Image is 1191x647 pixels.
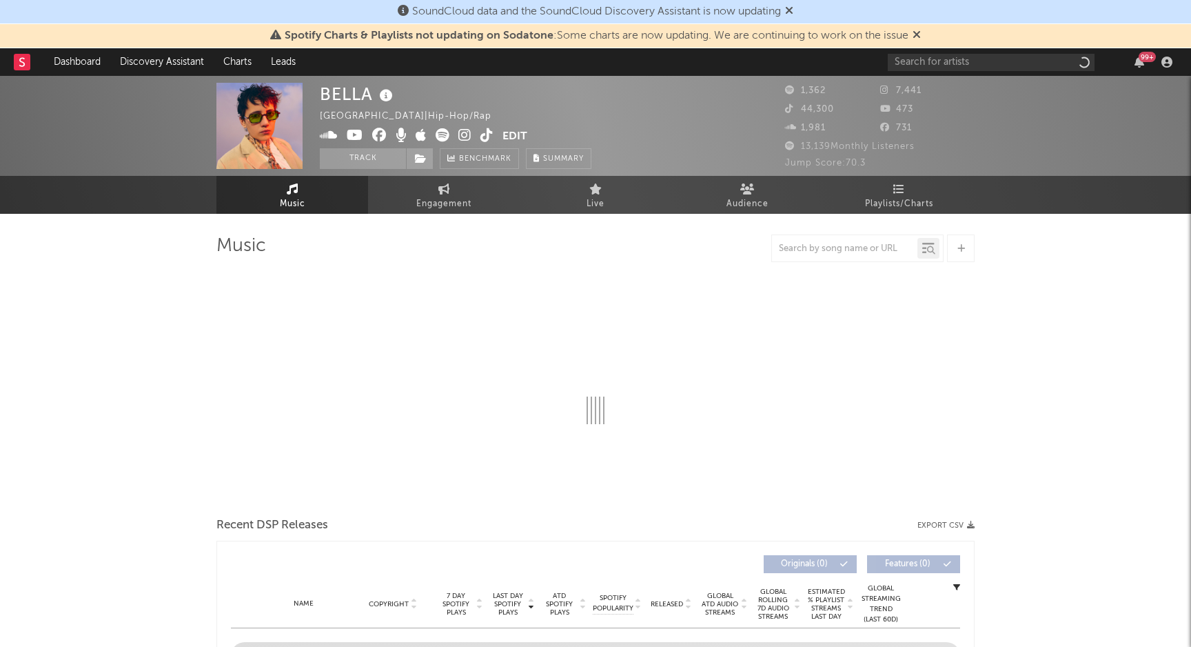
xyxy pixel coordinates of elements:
button: 99+ [1134,57,1144,68]
input: Search for artists [888,54,1095,71]
button: Track [320,148,406,169]
a: Playlists/Charts [823,176,975,214]
button: Export CSV [917,521,975,530]
a: Charts [214,48,261,76]
span: Estimated % Playlist Streams Last Day [807,588,845,621]
div: Global Streaming Trend (Last 60D) [860,584,902,625]
span: Released [651,600,683,608]
span: 7 Day Spotify Plays [438,592,474,617]
span: Global ATD Audio Streams [701,592,739,617]
button: Features(0) [867,555,960,573]
a: Music [216,176,368,214]
span: Music [280,196,305,212]
a: Live [520,176,671,214]
span: Recent DSP Releases [216,517,328,534]
span: Live [587,196,604,212]
span: Last Day Spotify Plays [489,592,526,617]
a: Engagement [368,176,520,214]
span: Playlists/Charts [865,196,933,212]
span: Originals ( 0 ) [773,560,836,568]
a: Dashboard [44,48,110,76]
div: [GEOGRAPHIC_DATA] | Hip-Hop/Rap [320,108,507,125]
a: Benchmark [440,148,519,169]
span: Features ( 0 ) [876,560,939,568]
span: Dismiss [913,30,921,41]
div: Name [258,599,349,609]
input: Search by song name or URL [772,243,917,255]
span: Copyright [369,600,409,608]
span: 1,362 [785,86,826,95]
span: Spotify Popularity [593,593,633,614]
span: Global Rolling 7D Audio Streams [754,588,792,621]
span: Jump Score: 70.3 [785,159,866,168]
span: Audience [726,196,768,212]
span: 731 [880,123,912,132]
span: : Some charts are now updating. We are continuing to work on the issue [285,30,908,41]
div: BELLA [320,83,396,106]
span: 13,139 Monthly Listeners [785,142,915,151]
span: Spotify Charts & Playlists not updating on Sodatone [285,30,553,41]
button: Originals(0) [764,555,857,573]
button: Edit [502,128,527,146]
span: Summary [543,155,584,163]
a: Leads [261,48,305,76]
span: SoundCloud data and the SoundCloud Discovery Assistant is now updating [412,6,781,17]
span: Engagement [416,196,471,212]
span: ATD Spotify Plays [541,592,578,617]
span: 44,300 [785,105,834,114]
div: 99 + [1139,52,1156,62]
span: 1,981 [785,123,826,132]
span: 7,441 [880,86,922,95]
span: Dismiss [785,6,793,17]
span: 473 [880,105,913,114]
span: Benchmark [459,151,511,168]
a: Discovery Assistant [110,48,214,76]
a: Audience [671,176,823,214]
button: Summary [526,148,591,169]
